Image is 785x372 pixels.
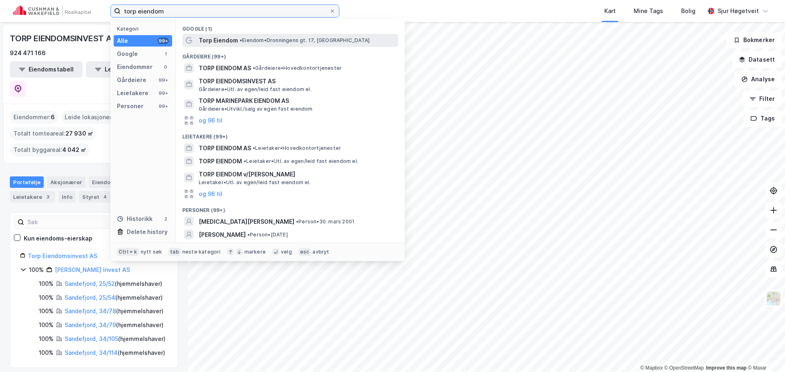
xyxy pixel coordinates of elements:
[141,249,162,255] div: nytt søk
[65,279,162,289] div: ( hjemmelshaver )
[65,320,164,330] div: ( hjemmelshaver )
[742,91,782,107] button: Filter
[744,333,785,372] div: Kontrollprogram for chat
[199,36,238,45] span: Torp Eiendom
[240,37,242,43] span: •
[117,36,128,46] div: Alle
[312,249,329,255] div: avbryt
[58,191,76,203] div: Info
[86,61,159,78] button: Leietakertabell
[24,216,114,228] input: Søk
[176,200,405,215] div: Personer (99+)
[117,248,139,256] div: Ctrl + k
[244,158,358,165] span: Leietaker • Utl. av egen/leid fast eiendom el.
[199,143,251,153] span: TORP EIENDOM AS
[121,5,329,17] input: Søk på adresse, matrikkel, gårdeiere, leietakere eller personer
[247,232,250,238] span: •
[253,145,255,151] span: •
[13,5,91,17] img: cushman-wakefield-realkapital-logo.202ea83816669bd177139c58696a8fa1.svg
[162,51,169,57] div: 1
[706,365,747,371] a: Improve this map
[199,156,242,166] span: TORP EIENDOM
[604,6,616,16] div: Kart
[117,26,172,32] div: Kategori
[199,169,395,179] span: TORP EIENDOM v/[PERSON_NAME]
[199,116,222,125] button: og 96 til
[247,232,288,238] span: Person • [DATE]
[744,333,785,372] iframe: Chat Widget
[127,227,168,237] div: Delete history
[176,19,405,34] div: Google (1)
[10,143,90,156] div: Totalt byggareal :
[182,249,221,255] div: neste kategori
[199,230,246,240] span: [PERSON_NAME]
[10,32,119,45] div: TORP EIENDOMSINVEST AS
[718,6,759,16] div: Sjur Høgetveit
[10,111,58,124] div: Eiendommer :
[65,307,116,314] a: Sandefjord, 34/78
[24,234,92,243] div: Kun eiendoms-eierskap
[199,76,395,86] span: TORP EIENDOMSINVEST AS
[157,38,169,44] div: 99+
[65,129,93,138] span: 27 930 ㎡
[296,218,298,225] span: •
[65,280,115,287] a: Sandefjord, 25/52
[117,88,148,98] div: Leietakere
[199,86,312,93] span: Gårdeiere • Utl. av egen/leid fast eiendom el.
[117,214,153,224] div: Historikk
[244,249,266,255] div: markere
[10,191,55,203] div: Leietakere
[61,111,119,124] div: Leide lokasjoner :
[47,176,85,188] div: Aksjonærer
[281,249,292,255] div: velg
[199,179,311,186] span: Leietaker • Utl. av egen/leid fast eiendom el.
[65,348,165,358] div: ( hjemmelshaver )
[65,294,115,301] a: Sandefjord, 25/54
[29,265,44,275] div: 100%
[65,321,116,328] a: Sandefjord, 34/79
[79,191,112,203] div: Styret
[199,217,294,227] span: [MEDICAL_DATA][PERSON_NAME]
[664,365,704,371] a: OpenStreetMap
[28,252,97,259] a: Torp Eiendomsinvest AS
[640,365,663,371] a: Mapbox
[10,176,44,188] div: Portefølje
[101,193,109,201] div: 4
[157,103,169,109] div: 99+
[199,106,313,112] span: Gårdeiere • Utvikl./salg av egen fast eiendom
[199,189,222,199] button: og 96 til
[162,64,169,70] div: 0
[744,110,782,127] button: Tags
[39,293,54,303] div: 100%
[39,334,54,344] div: 100%
[55,266,130,273] a: [PERSON_NAME] Invest AS
[39,306,54,316] div: 100%
[634,6,663,16] div: Mine Tags
[176,127,405,142] div: Leietakere (99+)
[10,127,96,140] div: Totalt tomteareal :
[39,348,54,358] div: 100%
[176,47,405,62] div: Gårdeiere (99+)
[117,49,138,59] div: Google
[199,96,395,106] span: TORP MARINEPARK EIENDOM AS
[199,63,251,73] span: TORP EIENDOM AS
[65,306,164,316] div: ( hjemmelshaver )
[253,65,255,71] span: •
[162,216,169,222] div: 2
[65,334,166,344] div: ( hjemmelshaver )
[240,37,370,44] span: Eiendom • Dronningens gt. 17, [GEOGRAPHIC_DATA]
[65,293,163,303] div: ( hjemmelshaver )
[157,90,169,96] div: 99+
[62,145,86,155] span: 4 042 ㎡
[44,193,52,201] div: 3
[681,6,695,16] div: Bolig
[39,320,54,330] div: 100%
[296,218,354,225] span: Person • 30. mars 2001
[253,65,342,71] span: Gårdeiere • Hovedkontortjenester
[10,61,83,78] button: Eiendomstabell
[39,279,54,289] div: 100%
[65,349,118,356] a: Sandefjord, 34/114
[89,176,139,188] div: Eiendommer
[117,75,146,85] div: Gårdeiere
[10,48,46,58] div: 924 471 166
